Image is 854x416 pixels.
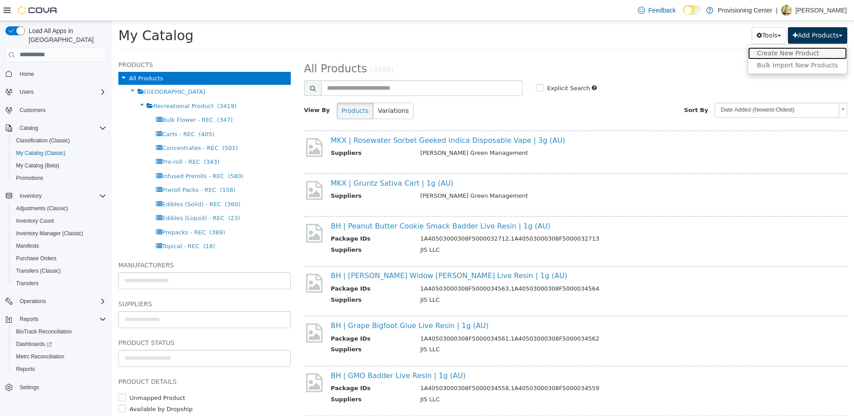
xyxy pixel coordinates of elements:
[302,374,716,385] td: JIS LLC
[640,6,674,23] button: Tools
[636,26,735,38] a: Create New Product
[13,266,106,276] span: Transfers (Classic)
[13,266,64,276] a: Transfers (Classic)
[302,225,716,236] td: JIS LLC
[50,124,107,130] span: Concentrates - REC
[13,326,75,337] a: BioTrack Reconciliation
[219,201,439,209] a: BH | Peanut Butter Cookie Smack Badder Live Resin | 1g (AU)
[16,382,106,393] span: Settings
[9,147,110,159] button: My Catalog (Classic)
[302,213,716,225] td: 1A40503000308F5000032712,1A40503000308F5000032713
[219,250,456,259] a: BH | [PERSON_NAME] Widow [PERSON_NAME] Live Resin | 1g (AU)
[13,241,106,251] span: Manifests
[13,160,63,171] a: My Catalog (Beta)
[16,123,106,133] span: Catalog
[16,267,61,275] span: Transfers (Classic)
[2,313,110,325] button: Reports
[16,255,57,262] span: Purchase Orders
[16,205,68,212] span: Adjustments (Classic)
[13,364,38,374] a: Reports
[9,350,110,363] button: Metrc Reconciliation
[50,208,94,215] span: Prepacks - REC
[50,110,84,116] span: Carts - REC
[20,384,39,391] span: Settings
[9,265,110,277] button: Transfers (Classic)
[9,338,110,350] a: Dashboards
[16,366,35,373] span: Reports
[16,314,106,324] span: Reports
[50,152,113,158] span: Infused Prerolls - REC
[603,82,724,96] span: Date Added (Newest-Oldest)
[683,5,702,15] input: Dark Mode
[16,353,64,360] span: Metrc Reconciliation
[7,239,179,250] h5: Manufacturers
[7,355,179,366] h5: Product Details
[105,96,121,102] span: (347)
[20,298,46,305] span: Operations
[2,381,110,394] button: Settings
[9,277,110,290] button: Transfers
[50,166,105,172] span: Preroll Packs - REC
[13,203,106,214] span: Adjustments (Classic)
[20,88,33,96] span: Users
[649,6,676,15] span: Feedback
[9,227,110,240] button: Inventory Manager (Classic)
[302,171,716,182] td: [PERSON_NAME] Green Management
[50,194,113,200] span: Edibles (Liquid) - REC
[219,158,342,166] a: MKX | Gruntz Sativa Cart | 1g (AU)
[13,216,106,226] span: Inventory Count
[219,171,302,182] th: Suppliers
[193,42,255,54] span: All Products
[219,263,302,275] th: Package IDs
[13,253,106,264] span: Purchase Orders
[302,313,716,324] td: 1A40503000308F5000034561,1A40503000308F5000034562
[636,38,735,50] a: Bulk Import New Products
[16,162,59,169] span: My Catalog (Beta)
[9,215,110,227] button: Inventory Count
[433,63,478,72] label: Explicit Search
[302,324,716,335] td: JIS LLC
[13,173,106,183] span: Promotions
[13,216,58,226] a: Inventory Count
[16,191,106,201] span: Inventory
[16,137,70,144] span: Classification (Classic)
[219,374,302,385] th: Suppliers
[193,158,213,180] img: missing-image.png
[603,82,736,97] a: Date Added (Newest-Oldest)
[13,351,106,362] span: Metrc Reconciliation
[13,326,106,337] span: BioTrack Reconciliation
[108,166,124,172] span: (158)
[9,240,110,252] button: Manifests
[259,45,282,53] small: (3584)
[13,278,42,289] a: Transfers
[2,295,110,308] button: Operations
[16,69,38,79] a: Home
[16,296,50,307] button: Operations
[776,5,778,16] p: |
[16,280,38,287] span: Transfers
[16,175,43,182] span: Promotions
[20,125,38,132] span: Catalog
[16,191,45,201] button: Inventory
[16,341,52,348] span: Dashboards
[9,325,110,338] button: BioTrack Reconciliation
[219,213,302,225] th: Package IDs
[111,124,126,130] span: (501)
[193,86,218,92] span: View By
[718,5,772,16] p: Provisioning Center
[634,1,679,19] a: Feedback
[795,5,847,16] p: [PERSON_NAME]
[13,351,68,362] a: Metrc Reconciliation
[16,382,42,393] a: Settings
[16,328,72,335] span: BioTrack Reconciliation
[16,242,39,250] span: Manifests
[50,137,88,144] span: Pre-roll - REC
[7,278,179,288] h5: Suppliers
[302,363,716,374] td: 1A40503000308F5000034558,1A40503000308F5000034559
[219,324,302,335] th: Suppliers
[219,128,302,139] th: Suppliers
[7,7,82,22] span: My Catalog
[676,6,736,23] button: Add Products
[9,134,110,147] button: Classification (Classic)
